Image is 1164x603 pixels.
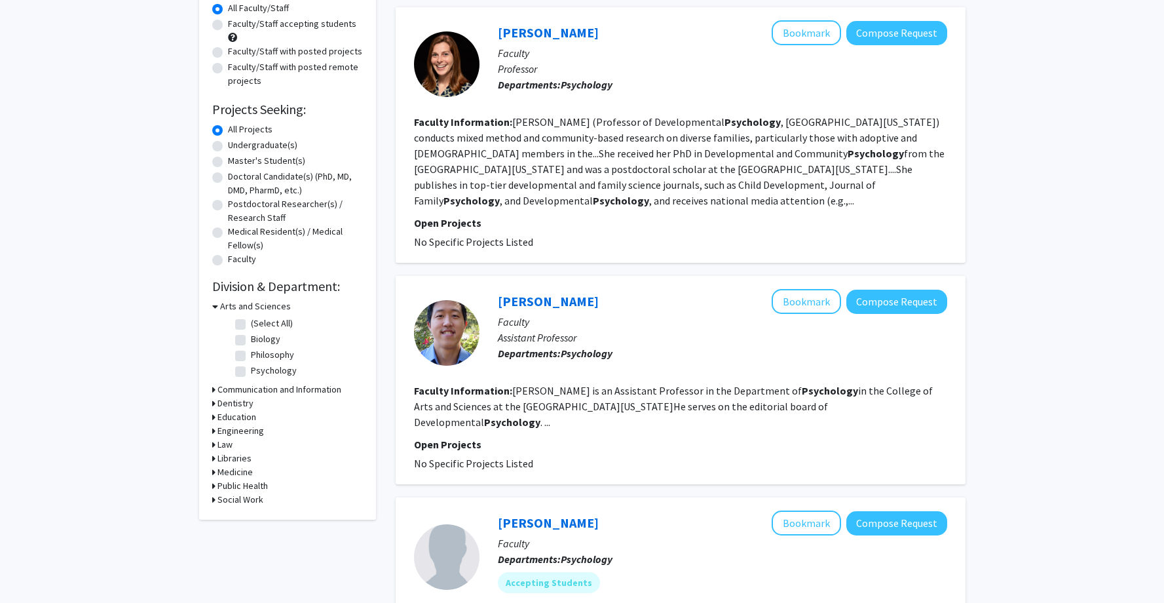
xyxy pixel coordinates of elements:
[414,457,533,470] span: No Specific Projects Listed
[414,384,933,429] fg-read-more: [PERSON_NAME] is an Assistant Professor in the Department of in the College of Arts and Sciences ...
[498,535,947,551] p: Faculty
[251,317,293,330] label: (Select All)
[217,479,268,493] h3: Public Health
[228,45,362,58] label: Faculty/Staff with posted projects
[251,332,280,346] label: Biology
[498,515,599,531] a: [PERSON_NAME]
[846,21,947,45] button: Compose Request to Rachel Farr
[846,290,947,314] button: Compose Request to Matthew Kim
[228,123,272,136] label: All Projects
[498,61,947,77] p: Professor
[251,348,294,362] label: Philosophy
[414,115,945,207] fg-read-more: [PERSON_NAME] (Professor of Developmental , [GEOGRAPHIC_DATA][US_STATE]) conducts mixed method an...
[10,544,56,593] iframe: Chat
[217,424,264,438] h3: Engineering
[848,147,904,160] b: Psychology
[498,553,561,566] b: Departments:
[561,78,612,91] b: Psychology
[414,437,947,452] p: Open Projects
[217,438,233,452] h3: Law
[212,279,363,294] h2: Division & Department:
[498,78,561,91] b: Departments:
[228,170,363,197] label: Doctoral Candidate(s) (PhD, MD, DMD, PharmD, etc.)
[228,1,289,15] label: All Faculty/Staff
[498,330,947,345] p: Assistant Professor
[498,45,947,61] p: Faculty
[212,102,363,117] h2: Projects Seeking:
[217,397,253,410] h3: Dentistry
[251,364,297,378] label: Psychology
[217,452,252,465] h3: Libraries
[498,293,599,309] a: [PERSON_NAME]
[484,416,540,429] b: Psychology
[414,115,512,128] b: Faculty Information:
[498,314,947,330] p: Faculty
[414,215,947,231] p: Open Projects
[498,572,600,593] mat-chip: Accepting Students
[228,225,363,252] label: Medical Resident(s) / Medical Fellow(s)
[772,20,841,45] button: Add Rachel Farr to Bookmarks
[443,194,500,207] b: Psychology
[217,410,256,424] h3: Education
[228,197,363,225] label: Postdoctoral Researcher(s) / Research Staff
[724,115,781,128] b: Psychology
[772,289,841,314] button: Add Matthew Kim to Bookmarks
[498,347,561,360] b: Departments:
[228,154,305,168] label: Master's Student(s)
[217,383,341,397] h3: Communication and Information
[498,24,599,41] a: [PERSON_NAME]
[561,553,612,566] b: Psychology
[414,384,512,397] b: Faculty Information:
[217,465,253,479] h3: Medicine
[220,300,291,313] h3: Arts and Sciences
[228,252,256,266] label: Faculty
[772,511,841,535] button: Add Jessica Bray to Bookmarks
[593,194,649,207] b: Psychology
[228,138,297,152] label: Undergraduate(s)
[802,384,858,397] b: Psychology
[561,347,612,360] b: Psychology
[228,60,363,88] label: Faculty/Staff with posted remote projects
[846,511,947,535] button: Compose Request to Jessica Bray
[414,235,533,248] span: No Specific Projects Listed
[217,493,263,507] h3: Social Work
[228,17,356,31] label: Faculty/Staff accepting students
